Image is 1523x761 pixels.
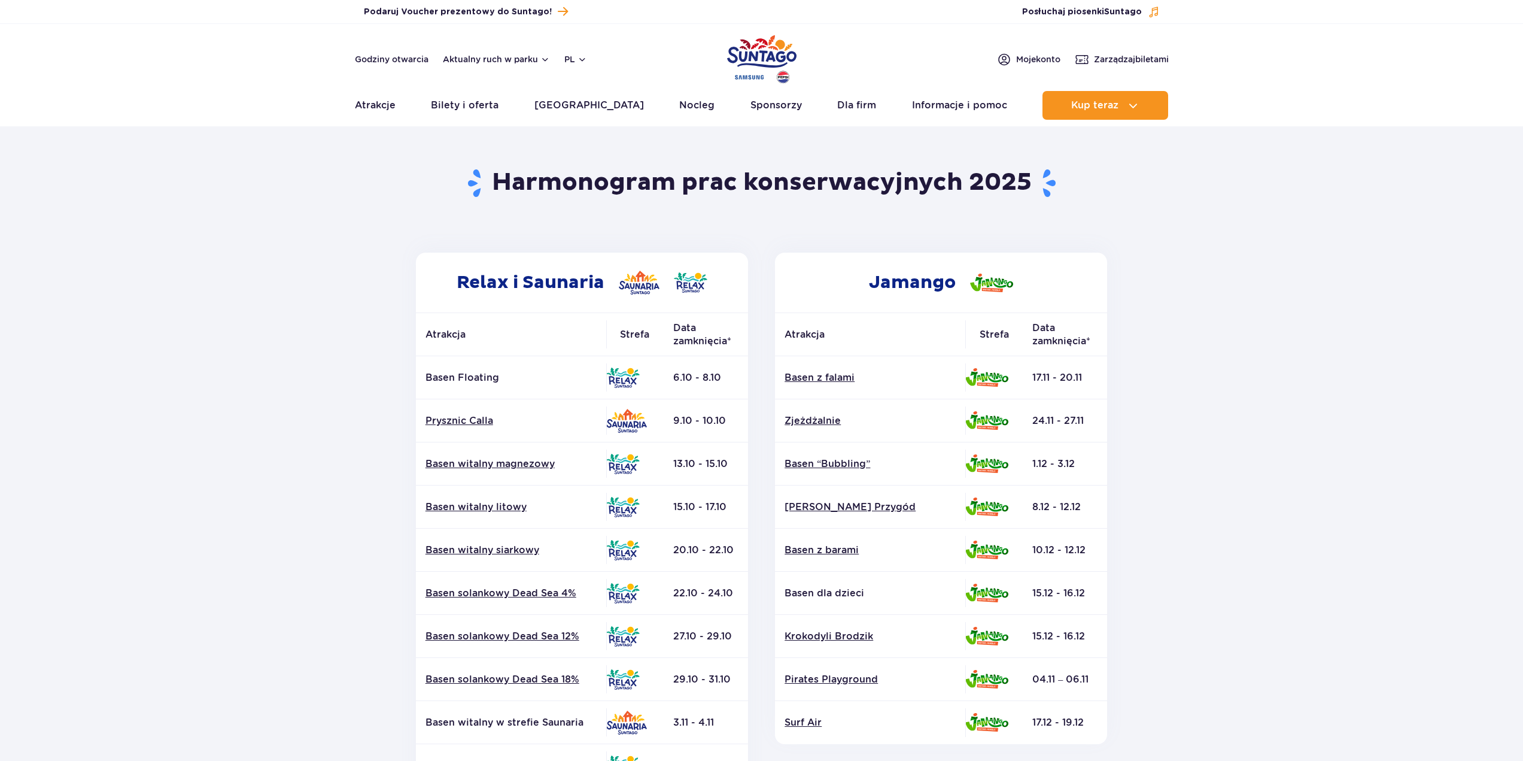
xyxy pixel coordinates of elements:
a: Basen z falami [785,371,956,384]
td: 8.12 - 12.12 [1023,486,1107,529]
td: 6.10 - 8.10 [664,356,748,399]
a: Pirates Playground [785,673,956,686]
img: Jamango [965,584,1008,602]
a: Nocleg [679,91,715,120]
p: Basen dla dzieci [785,587,956,600]
button: Aktualny ruch w parku [443,54,550,64]
img: Relax [606,669,640,690]
a: Sponsorzy [750,91,802,120]
a: Mojekonto [997,52,1060,66]
img: Relax [606,540,640,560]
td: 13.10 - 15.10 [664,442,748,486]
p: Basen witalny w strefie Saunaria [425,716,597,729]
td: 9.10 - 10.10 [664,399,748,442]
td: 10.12 - 12.12 [1023,529,1107,572]
img: Relax [606,583,640,604]
a: Basen solankowy Dead Sea 12% [425,630,597,643]
a: [GEOGRAPHIC_DATA] [534,91,644,120]
a: Surf Air [785,716,956,729]
td: 22.10 - 24.10 [664,572,748,615]
a: Basen z barami [785,544,956,557]
a: Basen “Bubbling” [785,457,956,471]
a: Basen witalny litowy [425,501,597,514]
span: Podaruj Voucher prezentowy do Suntago! [364,6,552,18]
th: Data zamknięcia* [1023,313,1107,356]
button: Posłuchaj piosenkiSuntago [1022,6,1160,18]
img: Jamango [965,454,1008,473]
td: 15.12 - 16.12 [1023,572,1107,615]
img: Jamango [970,274,1013,292]
img: Relax [606,368,640,388]
img: Saunaria [606,711,647,735]
img: Jamango [965,713,1008,732]
td: 27.10 - 29.10 [664,615,748,658]
a: Basen witalny siarkowy [425,544,597,557]
span: Posłuchaj piosenki [1022,6,1142,18]
span: Zarządzaj biletami [1094,53,1169,65]
img: Relax [606,454,640,474]
th: Data zamknięcia* [664,313,748,356]
a: Basen solankowy Dead Sea 4% [425,587,597,600]
a: Dla firm [837,91,876,120]
img: Relax [606,626,640,647]
span: Kup teraz [1071,100,1118,111]
td: 24.11 - 27.11 [1023,399,1107,442]
p: Basen Floating [425,371,597,384]
td: 3.11 - 4.11 [664,701,748,744]
img: Saunaria [619,271,659,295]
th: Atrakcja [775,313,965,356]
td: 17.11 - 20.11 [1023,356,1107,399]
th: Atrakcja [416,313,606,356]
th: Strefa [965,313,1023,356]
a: [PERSON_NAME] Przygód [785,501,956,514]
span: Suntago [1104,8,1142,16]
th: Strefa [606,313,664,356]
a: Basen witalny magnezowy [425,457,597,471]
a: Prysznic Calla [425,414,597,428]
img: Jamango [965,541,1008,559]
img: Relax [606,497,640,517]
h2: Relax i Saunaria [416,253,748,313]
img: Jamango [965,368,1008,387]
td: 1.12 - 3.12 [1023,442,1107,486]
a: Park of Poland [727,30,797,85]
a: Bilety i oferta [431,91,498,120]
h1: Harmonogram prac konserwacyjnych 2025 [411,168,1112,199]
img: Jamango [965,670,1008,689]
td: 15.10 - 17.10 [664,486,748,529]
img: Jamango [965,498,1008,516]
a: Zarządzajbiletami [1075,52,1169,66]
a: Godziny otwarcia [355,53,428,65]
a: Basen solankowy Dead Sea 18% [425,673,597,686]
img: Saunaria [606,409,647,433]
a: Zjeżdżalnie [785,414,956,428]
a: Podaruj Voucher prezentowy do Suntago! [364,4,568,20]
span: Moje konto [1016,53,1060,65]
button: Kup teraz [1042,91,1168,120]
button: pl [564,53,587,65]
td: 29.10 - 31.10 [664,658,748,701]
td: 15.12 - 16.12 [1023,615,1107,658]
td: 17.12 - 19.12 [1023,701,1107,744]
td: 04.11 – 06.11 [1023,658,1107,701]
img: Relax [674,272,707,293]
img: Jamango [965,411,1008,430]
a: Krokodyli Brodzik [785,630,956,643]
img: Jamango [965,627,1008,645]
h2: Jamango [775,253,1107,313]
a: Atrakcje [355,91,396,120]
a: Informacje i pomoc [912,91,1007,120]
td: 20.10 - 22.10 [664,529,748,572]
